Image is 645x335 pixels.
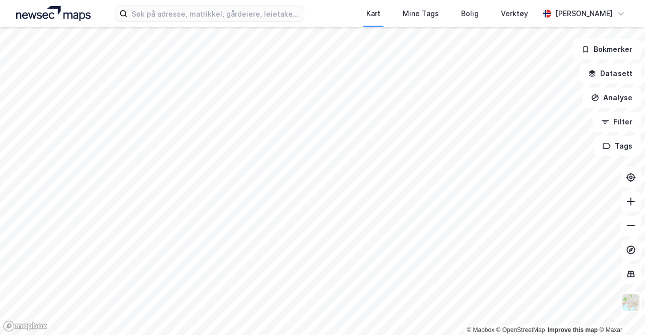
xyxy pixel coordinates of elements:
div: Verktøy [501,8,528,20]
div: [PERSON_NAME] [555,8,613,20]
input: Søk på adresse, matrikkel, gårdeiere, leietakere eller personer [127,6,304,21]
div: Kart [366,8,380,20]
iframe: Chat Widget [595,287,645,335]
div: Kontrollprogram for chat [595,287,645,335]
div: Mine Tags [403,8,439,20]
img: logo.a4113a55bc3d86da70a041830d287a7e.svg [16,6,91,21]
div: Bolig [461,8,479,20]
